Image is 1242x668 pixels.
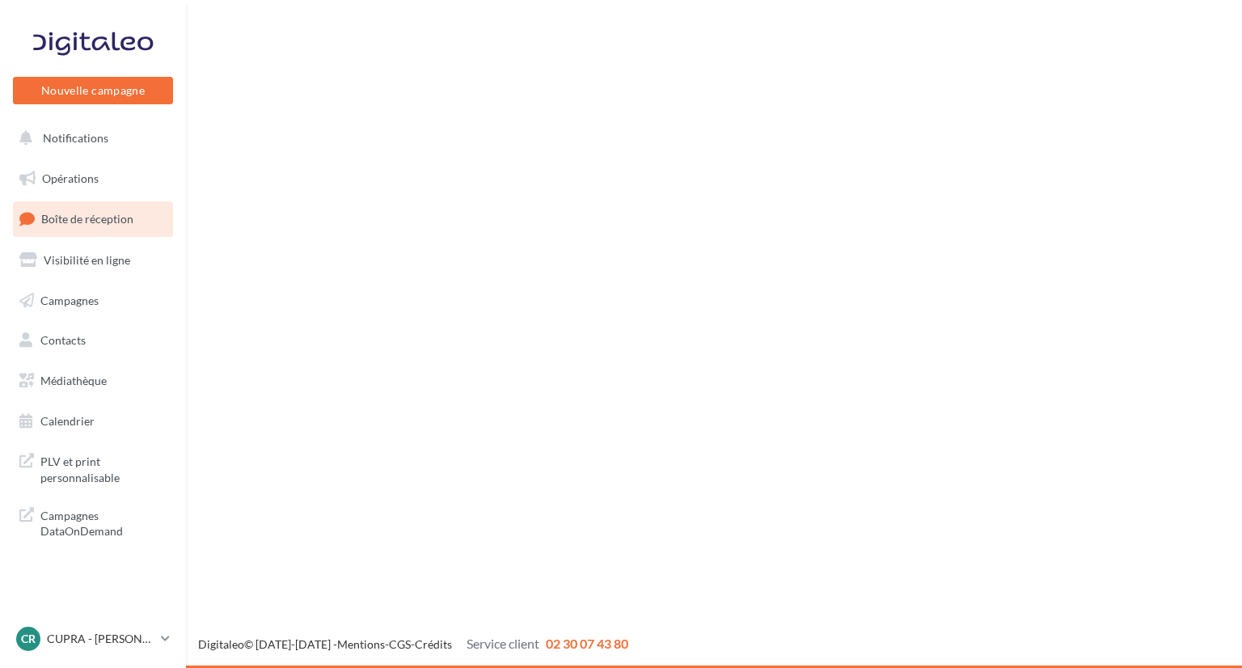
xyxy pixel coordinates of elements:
span: Service client [467,636,539,651]
span: PLV et print personnalisable [40,450,167,485]
a: Contacts [10,323,176,357]
span: Boîte de réception [41,212,133,226]
a: CR CUPRA - [PERSON_NAME] [13,624,173,654]
button: Notifications [10,121,170,155]
a: CGS [389,637,411,651]
a: Crédits [415,637,452,651]
span: 02 30 07 43 80 [546,636,628,651]
a: PLV et print personnalisable [10,444,176,492]
span: Campagnes [40,293,99,307]
a: Visibilité en ligne [10,243,176,277]
span: © [DATE]-[DATE] - - - [198,637,628,651]
a: Opérations [10,162,176,196]
a: Campagnes DataOnDemand [10,498,176,546]
button: Nouvelle campagne [13,77,173,104]
span: Visibilité en ligne [44,253,130,267]
a: Boîte de réception [10,201,176,236]
a: Campagnes [10,284,176,318]
a: Médiathèque [10,364,176,398]
span: Contacts [40,333,86,347]
p: CUPRA - [PERSON_NAME] [47,631,154,647]
a: Mentions [337,637,385,651]
span: CR [21,631,36,647]
span: Campagnes DataOnDemand [40,505,167,539]
span: Calendrier [40,414,95,428]
a: Calendrier [10,404,176,438]
span: Opérations [42,171,99,185]
span: Notifications [43,131,108,145]
span: Médiathèque [40,374,107,387]
a: Digitaleo [198,637,244,651]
